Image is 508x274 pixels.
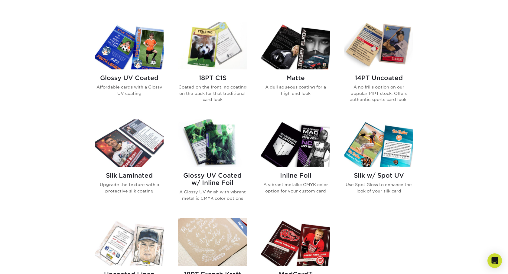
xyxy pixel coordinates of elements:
h2: 14PT Uncoated [344,74,413,82]
img: 14PT Uncoated Trading Cards [344,22,413,69]
p: A no frills option on our popular 14PT stock. Offers authentic sports card look. [344,84,413,102]
p: Coated on the front, no coating on the back for that traditional card look [178,84,247,102]
a: Glossy UV Coated Trading Cards Glossy UV Coated Affordable cards with a Glossy UV coating [95,22,164,112]
p: A vibrant metallic CMYK color option for your custom card [261,182,330,194]
p: Affordable cards with a Glossy UV coating [95,84,164,96]
a: Matte Trading Cards Matte A dull aqueous coating for a high end look [261,22,330,112]
p: Upgrade the texture with a protective silk coating [95,182,164,194]
img: Uncoated Linen Trading Cards [95,218,164,266]
img: Glossy UV Coated Trading Cards [95,22,164,69]
h2: Glossy UV Coated w/ Inline Foil [178,172,247,186]
img: 18PT C1S Trading Cards [178,22,247,69]
h2: Glossy UV Coated [95,74,164,82]
img: Matte Trading Cards [261,22,330,69]
h2: Matte [261,74,330,82]
h2: 18PT C1S [178,74,247,82]
a: 14PT Uncoated Trading Cards 14PT Uncoated A no frills option on our popular 14PT stock. Offers au... [344,22,413,112]
img: New Product [232,218,247,236]
a: 18PT C1S Trading Cards 18PT C1S Coated on the front, no coating on the back for that traditional ... [178,22,247,112]
div: Open Intercom Messenger [487,253,502,268]
a: Inline Foil Trading Cards Inline Foil A vibrant metallic CMYK color option for your custom card [261,119,330,211]
h2: Inline Foil [261,172,330,179]
img: 18PT French Kraft Trading Cards [178,218,247,266]
img: Silk w/ Spot UV Trading Cards [344,119,413,167]
p: A dull aqueous coating for a high end look [261,84,330,96]
img: ModCard™ Trading Cards [261,218,330,266]
h2: Silk Laminated [95,172,164,179]
img: Glossy UV Coated w/ Inline Foil Trading Cards [178,119,247,167]
p: Use Spot Gloss to enhance the look of your silk card [344,182,413,194]
img: Silk Laminated Trading Cards [95,119,164,167]
p: A Glossy UV finish with vibrant metallic CMYK color options [178,189,247,201]
a: Glossy UV Coated w/ Inline Foil Trading Cards Glossy UV Coated w/ Inline Foil A Glossy UV finish ... [178,119,247,211]
h2: Silk w/ Spot UV [344,172,413,179]
img: Inline Foil Trading Cards [261,119,330,167]
a: Silk Laminated Trading Cards Silk Laminated Upgrade the texture with a protective silk coating [95,119,164,211]
a: Silk w/ Spot UV Trading Cards Silk w/ Spot UV Use Spot Gloss to enhance the look of your silk card [344,119,413,211]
